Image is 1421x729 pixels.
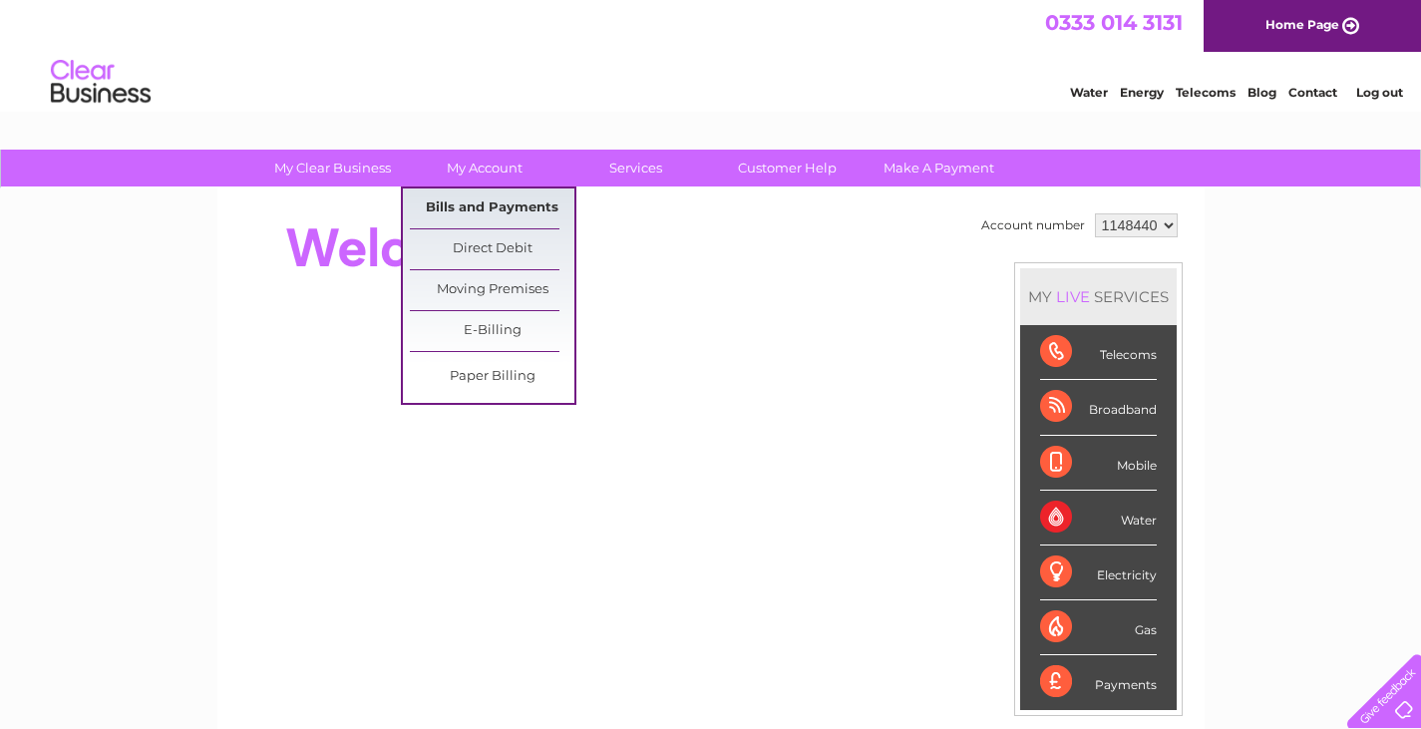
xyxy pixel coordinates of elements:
div: MY SERVICES [1020,268,1177,325]
a: Paper Billing [410,357,574,397]
a: Bills and Payments [410,188,574,228]
a: My Account [402,150,566,186]
a: Telecoms [1176,85,1236,100]
td: Account number [976,208,1090,242]
a: E-Billing [410,311,574,351]
img: logo.png [50,52,152,113]
a: Customer Help [705,150,870,186]
a: Energy [1120,85,1164,100]
div: Payments [1040,655,1157,709]
a: Contact [1288,85,1337,100]
div: Water [1040,491,1157,546]
div: Telecoms [1040,325,1157,380]
div: Gas [1040,600,1157,655]
div: Broadband [1040,380,1157,435]
a: My Clear Business [250,150,415,186]
a: Blog [1247,85,1276,100]
div: Clear Business is a trading name of Verastar Limited (registered in [GEOGRAPHIC_DATA] No. 3667643... [240,11,1183,97]
a: Services [553,150,718,186]
div: Mobile [1040,436,1157,491]
a: Log out [1356,85,1403,100]
a: Make A Payment [857,150,1021,186]
a: Direct Debit [410,229,574,269]
a: Moving Premises [410,270,574,310]
a: 0333 014 3131 [1045,10,1183,35]
div: LIVE [1052,287,1094,306]
a: Water [1070,85,1108,100]
div: Electricity [1040,546,1157,600]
